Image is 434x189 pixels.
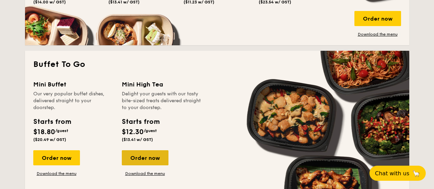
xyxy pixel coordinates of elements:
[33,59,401,70] h2: Buffet To Go
[354,32,401,37] a: Download the menu
[375,170,409,177] span: Chat with us
[33,150,80,165] div: Order now
[55,128,68,133] span: /guest
[412,169,420,177] span: 🦙
[122,91,202,111] div: Delight your guests with our tasty bite-sized treats delivered straight to your doorstep.
[354,11,401,26] div: Order now
[122,128,144,136] span: $12.30
[33,91,114,111] div: Our very popular buffet dishes, delivered straight to your doorstep.
[33,80,114,89] div: Mini Buffet
[33,117,71,127] div: Starts from
[122,117,159,127] div: Starts from
[144,128,157,133] span: /guest
[122,171,168,176] a: Download the menu
[122,150,168,165] div: Order now
[370,166,426,181] button: Chat with us🦙
[33,128,55,136] span: $18.80
[122,137,153,142] span: ($13.41 w/ GST)
[33,137,66,142] span: ($20.49 w/ GST)
[33,171,80,176] a: Download the menu
[122,80,202,89] div: Mini High Tea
